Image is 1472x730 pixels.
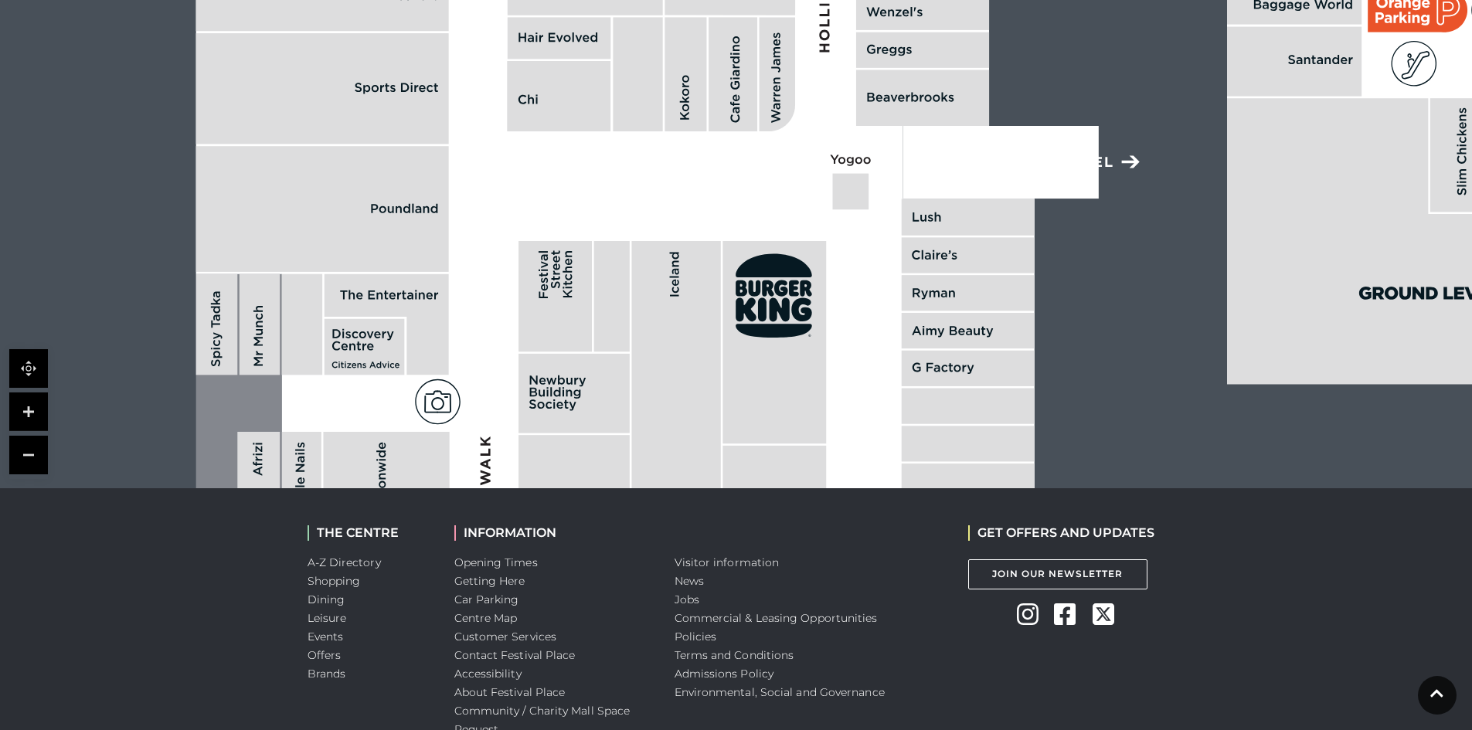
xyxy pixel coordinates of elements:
a: Join Our Newsletter [968,559,1147,589]
a: Brands [308,667,346,681]
a: About Festival Place [454,685,566,699]
a: Admissions Policy [675,667,774,681]
a: Opening Times [454,555,538,569]
a: Events [308,630,344,643]
a: Getting Here [454,574,525,588]
a: Environmental, Social and Governance [675,685,885,699]
a: Accessibility [454,667,522,681]
a: Commercial & Leasing Opportunities [675,611,878,625]
a: Jobs [675,592,699,606]
a: Dining [308,592,345,606]
a: Leisure [308,611,347,625]
a: A-Z Directory [308,555,381,569]
a: Terms and Conditions [675,648,794,662]
a: Contact Festival Place [454,648,576,662]
a: Policies [675,630,717,643]
h2: THE CENTRE [308,525,431,540]
a: Car Parking [454,592,519,606]
h2: INFORMATION [454,525,651,540]
a: News [675,574,704,588]
a: Offers [308,648,342,662]
a: Customer Services [454,630,557,643]
a: Shopping [308,574,361,588]
a: Centre Map [454,611,518,625]
h2: GET OFFERS AND UPDATES [968,525,1154,540]
a: Visitor information [675,555,780,569]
